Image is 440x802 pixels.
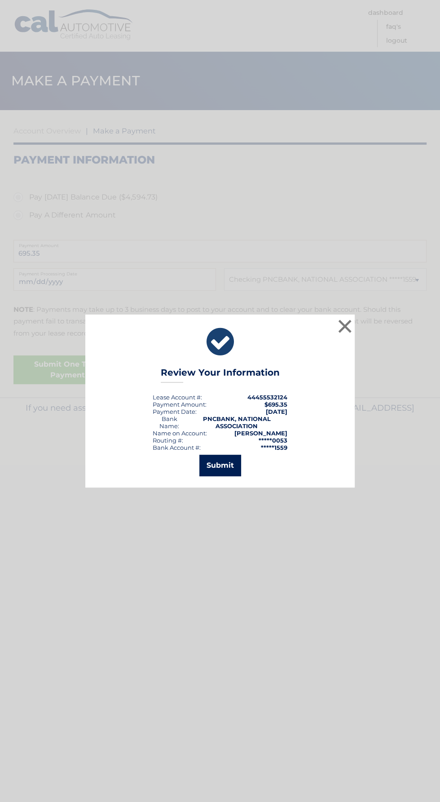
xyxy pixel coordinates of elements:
strong: PNCBANK, NATIONAL ASSOCIATION [203,415,271,430]
span: [DATE] [266,408,287,415]
div: Payment Amount: [153,401,207,408]
strong: 44455532124 [247,394,287,401]
div: : [153,408,197,415]
strong: [PERSON_NAME] [234,430,287,437]
div: Bank Name: [153,415,186,430]
div: Routing #: [153,437,183,444]
span: Payment Date [153,408,195,415]
button: × [336,317,354,335]
div: Bank Account #: [153,444,201,451]
span: $695.35 [264,401,287,408]
h3: Review Your Information [161,367,280,383]
button: Submit [199,455,241,476]
div: Name on Account: [153,430,207,437]
div: Lease Account #: [153,394,202,401]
